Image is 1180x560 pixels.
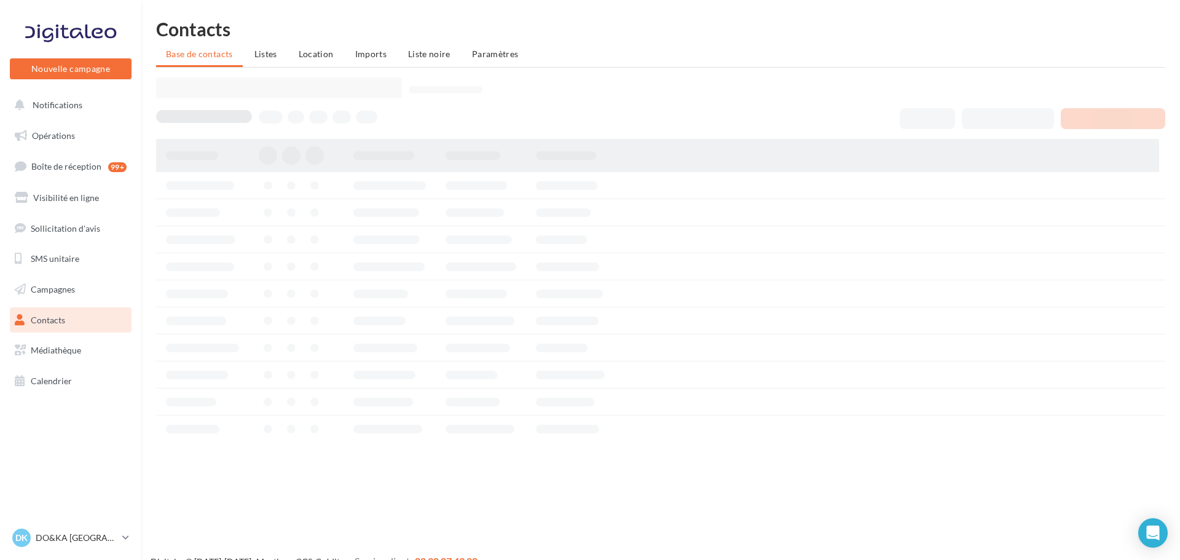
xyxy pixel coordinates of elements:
[33,100,82,110] span: Notifications
[7,368,134,394] a: Calendrier
[7,216,134,242] a: Sollicitation d'avis
[31,223,100,233] span: Sollicitation d'avis
[31,315,65,325] span: Contacts
[355,49,387,59] span: Imports
[7,153,134,179] a: Boîte de réception99+
[7,277,134,302] a: Campagnes
[7,185,134,211] a: Visibilité en ligne
[472,49,519,59] span: Paramètres
[32,130,75,141] span: Opérations
[7,307,134,333] a: Contacts
[10,58,132,79] button: Nouvelle campagne
[31,161,101,172] span: Boîte de réception
[15,532,28,544] span: DK
[156,20,1165,38] h1: Contacts
[299,49,334,59] span: Location
[254,49,277,59] span: Listes
[7,246,134,272] a: SMS unitaire
[33,192,99,203] span: Visibilité en ligne
[108,162,127,172] div: 99+
[1138,518,1168,548] div: Open Intercom Messenger
[7,92,129,118] button: Notifications
[31,345,81,355] span: Médiathèque
[408,49,450,59] span: Liste noire
[31,284,75,294] span: Campagnes
[36,532,117,544] p: DO&KA [GEOGRAPHIC_DATA]
[31,253,79,264] span: SMS unitaire
[10,526,132,550] a: DK DO&KA [GEOGRAPHIC_DATA]
[7,337,134,363] a: Médiathèque
[7,123,134,149] a: Opérations
[31,376,72,386] span: Calendrier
